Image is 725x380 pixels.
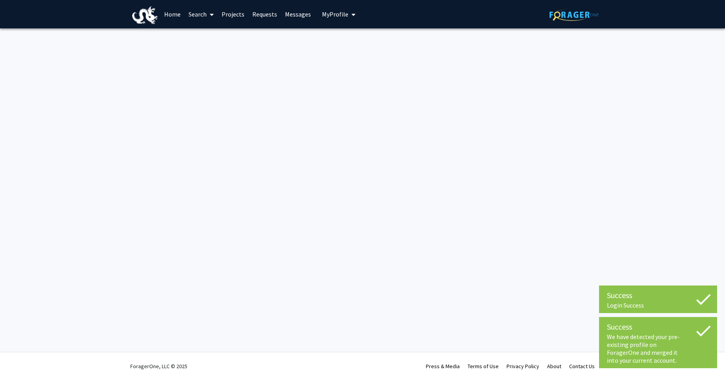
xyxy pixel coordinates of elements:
a: Requests [248,0,281,28]
a: Projects [218,0,248,28]
span: My Profile [322,10,348,18]
a: Messages [281,0,315,28]
a: Privacy Policy [507,363,539,370]
a: Home [160,0,185,28]
div: ForagerOne, LLC © 2025 [130,352,187,380]
div: Success [607,289,709,301]
a: About [547,363,561,370]
div: Success [607,321,709,333]
div: We have detected your pre-existing profile on ForagerOne and merged it into your current account. [607,333,709,364]
a: Terms of Use [468,363,499,370]
img: ForagerOne Logo [549,9,599,21]
a: Press & Media [426,363,460,370]
img: Drexel University Logo [132,6,157,24]
div: Login Success [607,301,709,309]
a: Contact Us [569,363,595,370]
a: Search [185,0,218,28]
